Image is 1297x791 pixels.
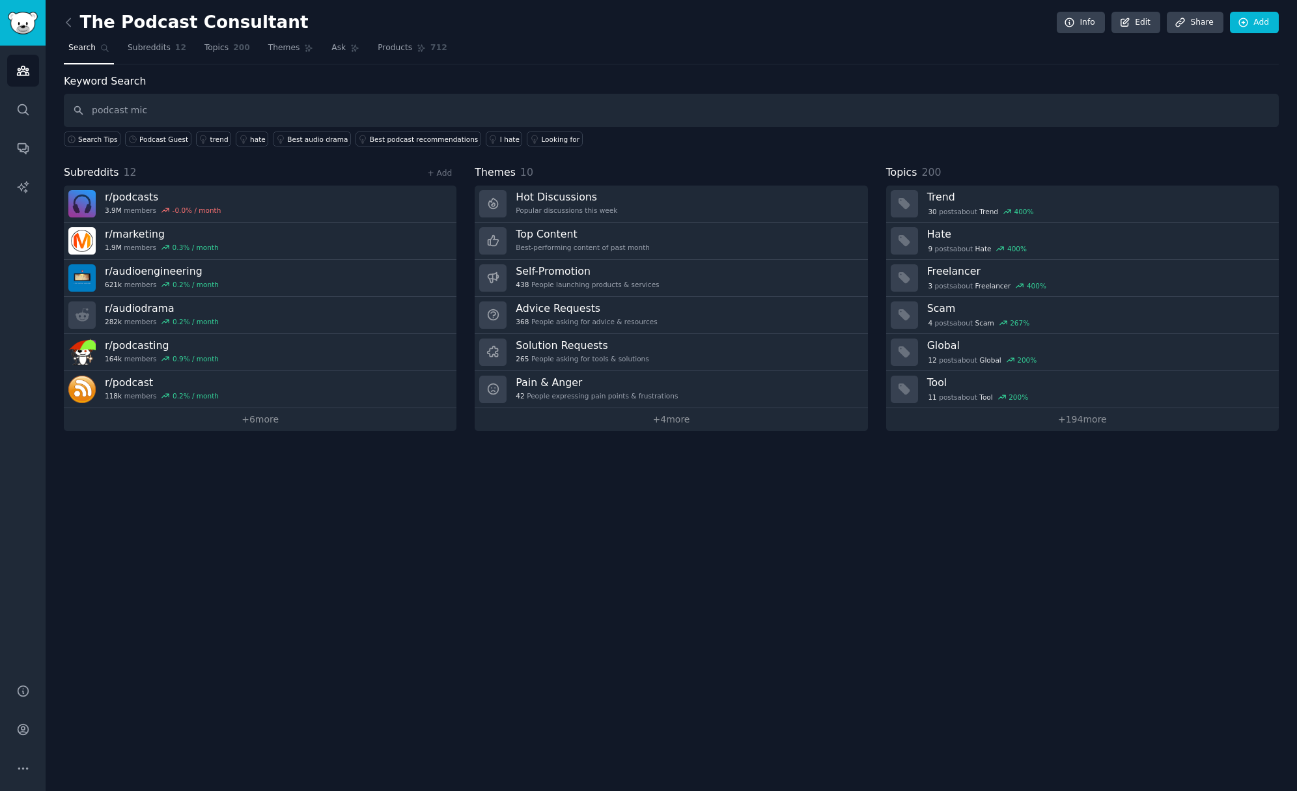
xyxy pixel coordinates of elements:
a: hate [236,132,268,146]
a: +4more [475,408,867,431]
div: People asking for advice & resources [516,317,657,326]
div: 0.2 % / month [173,280,219,289]
a: Solution Requests265People asking for tools & solutions [475,334,867,371]
a: Subreddits12 [123,38,191,64]
h3: r/ audiodrama [105,301,219,315]
div: People launching products & services [516,280,659,289]
span: 368 [516,317,529,326]
a: Tool11postsaboutTool200% [886,371,1279,408]
div: members [105,243,219,252]
span: 438 [516,280,529,289]
h3: Self-Promotion [516,264,659,278]
div: post s about [927,206,1035,217]
h3: Global [927,339,1270,352]
h3: Tool [927,376,1270,389]
div: 200 % [1009,393,1028,402]
h3: r/ podcasting [105,339,219,352]
span: 12 [124,166,137,178]
span: Products [378,42,412,54]
a: Edit [1111,12,1160,34]
div: 0.2 % / month [173,391,219,400]
a: Best podcast recommendations [356,132,481,146]
div: post s about [927,354,1038,366]
div: Popular discussions this week [516,206,617,215]
div: members [105,280,219,289]
div: members [105,317,219,326]
span: Subreddits [128,42,171,54]
a: Add [1230,12,1279,34]
span: Tool [979,393,992,402]
span: 1.9M [105,243,122,252]
div: 400 % [1007,244,1027,253]
div: People asking for tools & solutions [516,354,648,363]
h3: Hot Discussions [516,190,617,204]
span: 265 [516,354,529,363]
span: 9 [928,244,932,253]
span: Topics [204,42,229,54]
span: 12 [928,355,936,365]
a: r/podcasts3.9Mmembers-0.0% / month [64,186,456,223]
div: post s about [927,280,1048,292]
a: Topics200 [200,38,255,64]
div: 267 % [1010,318,1029,327]
h3: Freelancer [927,264,1270,278]
span: 10 [520,166,533,178]
span: Themes [268,42,300,54]
a: Looking for [527,132,582,146]
h3: Trend [927,190,1270,204]
div: 400 % [1027,281,1046,290]
span: Topics [886,165,917,181]
span: 282k [105,317,122,326]
span: 42 [516,391,524,400]
div: 200 % [1017,355,1037,365]
a: + Add [427,169,452,178]
div: Best podcast recommendations [370,135,478,144]
h3: r/ marketing [105,227,219,241]
span: Freelancer [975,281,1011,290]
span: 621k [105,280,122,289]
div: Looking for [541,135,579,144]
span: 11 [928,393,936,402]
span: Trend [979,207,998,216]
a: Scam4postsaboutScam267% [886,297,1279,334]
h3: Advice Requests [516,301,657,315]
a: Self-Promotion438People launching products & services [475,260,867,297]
a: Hot DiscussionsPopular discussions this week [475,186,867,223]
a: Ask [327,38,364,64]
a: r/podcast118kmembers0.2% / month [64,371,456,408]
div: members [105,391,219,400]
div: I hate [500,135,520,144]
h3: r/ podcasts [105,190,221,204]
a: Themes [264,38,318,64]
div: trend [210,135,229,144]
div: post s about [927,391,1029,403]
img: podcasts [68,190,96,217]
a: Hate9postsaboutHate400% [886,223,1279,260]
span: 3.9M [105,206,122,215]
h3: r/ audioengineering [105,264,219,278]
a: I hate [486,132,523,146]
div: Best-performing content of past month [516,243,650,252]
div: Best audio drama [287,135,348,144]
a: Products712 [373,38,451,64]
a: r/podcasting164kmembers0.9% / month [64,334,456,371]
span: 200 [233,42,250,54]
a: +6more [64,408,456,431]
img: podcasting [68,339,96,366]
span: 30 [928,207,936,216]
div: Podcast Guest [139,135,188,144]
a: Best audio drama [273,132,351,146]
a: r/marketing1.9Mmembers0.3% / month [64,223,456,260]
span: Themes [475,165,516,181]
span: Search Tips [78,135,118,144]
div: members [105,206,221,215]
a: Share [1167,12,1223,34]
a: Trend30postsaboutTrend400% [886,186,1279,223]
div: 400 % [1014,207,1034,216]
img: podcast [68,376,96,403]
span: Scam [975,318,994,327]
label: Keyword Search [64,75,146,87]
a: Freelancer3postsaboutFreelancer400% [886,260,1279,297]
a: Advice Requests368People asking for advice & resources [475,297,867,334]
span: Search [68,42,96,54]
